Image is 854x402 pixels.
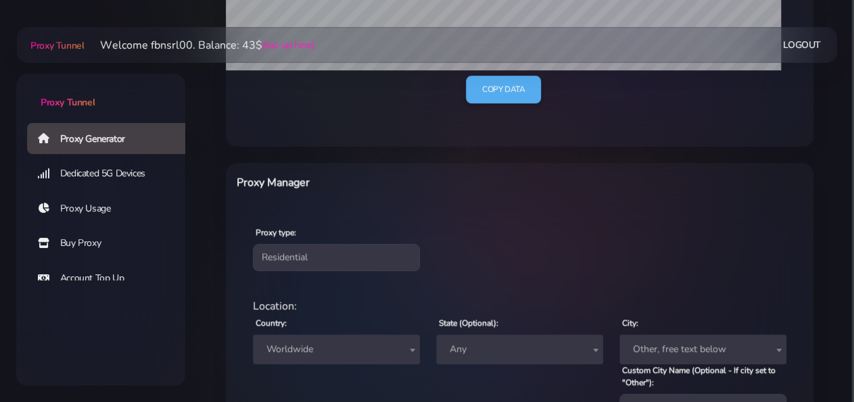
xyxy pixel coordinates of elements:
a: Account Top Up [27,263,196,294]
a: (top-up here) [262,38,314,52]
h6: Proxy Manager [237,174,560,191]
label: Country: [256,317,287,329]
span: Proxy Tunnel [41,96,95,109]
a: Proxy Tunnel [16,74,185,109]
label: State (Optional): [439,317,498,329]
span: Any [436,334,603,364]
div: Location: [245,298,794,314]
a: Buy Proxy [27,228,196,259]
a: Proxy Tunnel [28,34,84,56]
span: Worldwide [253,334,420,364]
span: Worldwide [261,340,412,359]
label: City: [622,317,638,329]
label: Proxy type: [256,226,296,238]
a: Proxy Generator [27,123,196,154]
span: Other, free text below [619,334,786,364]
a: Copy data [466,76,541,103]
span: Proxy Tunnel [30,39,84,52]
a: Logout [783,32,821,57]
label: Custom City Name (Optional - If city set to "Other"): [622,364,786,388]
span: Any [444,340,595,359]
iframe: Webchat Widget [788,336,837,385]
li: Welcome fbnsrl00. Balance: 43$ [84,37,314,53]
span: Other, free text below [627,340,778,359]
a: Dedicated 5G Devices [27,158,196,189]
a: Proxy Usage [27,193,196,224]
